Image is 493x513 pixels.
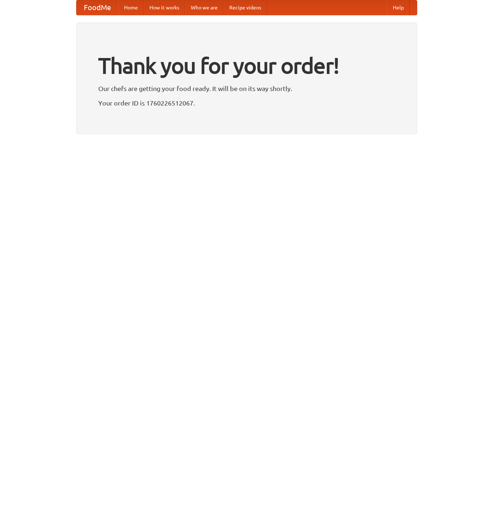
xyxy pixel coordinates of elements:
a: Help [387,0,410,15]
a: Home [118,0,144,15]
a: How it works [144,0,185,15]
a: FoodMe [77,0,118,15]
a: Who we are [185,0,223,15]
a: Recipe videos [223,0,267,15]
p: Your order ID is 1760226512067. [98,98,395,108]
p: Our chefs are getting your food ready. It will be on its way shortly. [98,83,395,94]
h1: Thank you for your order! [98,48,395,83]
